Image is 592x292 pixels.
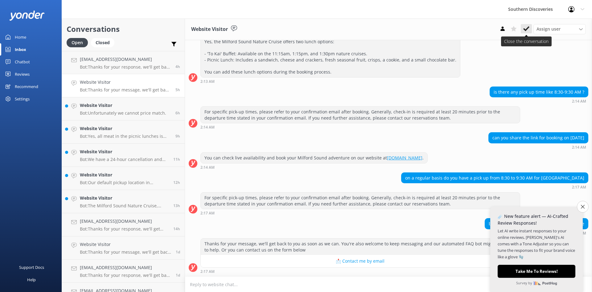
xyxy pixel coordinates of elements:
[15,80,38,93] div: Recommend
[80,87,171,93] p: Bot: Thanks for your message, we'll get back to you as soon as we can. You're also welcome to kee...
[200,211,520,215] div: Sep 04 2025 02:17am (UTC +12:00) Pacific/Auckland
[91,38,114,47] div: Closed
[15,68,30,80] div: Reviews
[401,173,588,183] div: on a regular basis do you have a pick up from 8:30 to 9:30 AM for [GEOGRAPHIC_DATA]
[200,269,520,273] div: Sep 04 2025 02:17am (UTC +12:00) Pacific/Auckland
[175,87,180,92] span: Sep 04 2025 02:17am (UTC +12:00) Pacific/Auckland
[173,203,180,208] span: Sep 03 2025 06:46pm (UTC +12:00) Pacific/Auckland
[572,185,586,189] strong: 2:17 AM
[173,226,180,231] span: Sep 03 2025 05:27pm (UTC +12:00) Pacific/Auckland
[80,180,169,185] p: Bot: Our default pickup location in [GEOGRAPHIC_DATA] is [STREET_ADDRESS].
[67,39,91,46] a: Open
[80,133,171,139] p: Bot: Yes, all meat in the picnic lunches is certified [DEMOGRAPHIC_DATA]. Additionally, all of th...
[15,56,30,68] div: Chatbot
[387,155,422,161] a: [DOMAIN_NAME]
[200,80,215,83] strong: 2:13 AM
[80,241,171,248] h4: Website Visitor
[175,64,180,69] span: Sep 04 2025 03:30am (UTC +12:00) Pacific/Auckland
[9,11,45,21] img: yonder-white-logo.png
[572,99,586,103] strong: 2:14 AM
[80,203,169,209] p: Bot: The Milford Sound Nature Cruise, regardless of the vessel size, is up to 2 hours long.
[200,165,428,169] div: Sep 04 2025 02:14am (UTC +12:00) Pacific/Auckland
[80,110,166,116] p: Bot: Unfortunately we cannot price match.
[533,24,586,34] div: Assign User
[80,249,171,255] p: Bot: Thanks for your message, we'll get back to you as soon as we can. You're also welcome to kee...
[15,31,26,43] div: Home
[62,167,185,190] a: Website VisitorBot:Our default pickup location in [GEOGRAPHIC_DATA] is [STREET_ADDRESS].12h
[80,56,171,63] h4: [EMAIL_ADDRESS][DOMAIN_NAME]
[80,125,171,132] h4: Website Visitor
[485,218,588,229] div: but we cannot book without checking the time
[201,107,520,123] div: For specific pick-up times, please refer to your confirmation email after booking. Generally, che...
[67,23,180,35] h2: Conversations
[200,79,460,83] div: Sep 04 2025 02:13am (UTC +12:00) Pacific/Auckland
[80,264,171,271] h4: [EMAIL_ADDRESS][DOMAIN_NAME]
[173,180,180,185] span: Sep 03 2025 07:46pm (UTC +12:00) Pacific/Auckland
[176,273,180,278] span: Sep 02 2025 04:23pm (UTC +12:00) Pacific/Auckland
[62,260,185,283] a: [EMAIL_ADDRESS][DOMAIN_NAME]Bot:Thanks for your response, we'll get back to you as soon as we can...
[80,148,169,155] h4: Website Visitor
[191,25,228,33] h3: Website Visitor
[200,211,215,215] strong: 2:17 AM
[62,144,185,167] a: Website VisitorBot:We have a 24-hour cancellation and amendment policy. If you notify us more tha...
[15,93,30,105] div: Settings
[80,102,166,109] h4: Website Visitor
[536,26,561,32] span: Assign user
[490,87,588,97] div: is there any pick up time like 8:30-9:30 AM ?
[80,157,169,162] p: Bot: We have a 24-hour cancellation and amendment policy. If you notify us more than 24 hours bef...
[19,261,44,273] div: Support Docs
[201,36,460,77] div: Yes, the Milford Sound Nature Cruise offers two lunch options: - 'To Kai' Buffet: Available on th...
[27,273,36,286] div: Help
[401,185,588,189] div: Sep 04 2025 02:17am (UTC +12:00) Pacific/Auckland
[200,125,520,129] div: Sep 04 2025 02:14am (UTC +12:00) Pacific/Auckland
[489,133,588,143] div: can you share the link for booking on [DATE]
[67,38,88,47] div: Open
[175,110,180,116] span: Sep 04 2025 01:44am (UTC +12:00) Pacific/Auckland
[201,255,520,267] button: 📩 Contact me by email
[62,213,185,236] a: [EMAIL_ADDRESS][DOMAIN_NAME]Bot:Thanks for your response, we'll get back to you as soon as we can...
[488,145,588,149] div: Sep 04 2025 02:14am (UTC +12:00) Pacific/Auckland
[201,153,427,163] div: You can check live availability and book your Milford Sound adventure on our website at .
[201,239,520,255] div: Thanks for your message, we'll get back to you as soon as we can. You're also welcome to keep mes...
[15,43,26,56] div: Inbox
[201,193,520,209] div: For specific pick-up times, please refer to your confirmation email after booking. Generally, che...
[80,195,169,201] h4: Website Visitor
[173,157,180,162] span: Sep 03 2025 08:39pm (UTC +12:00) Pacific/Auckland
[62,121,185,144] a: Website VisitorBot:Yes, all meat in the picnic lunches is certified [DEMOGRAPHIC_DATA]. Additiona...
[200,166,215,169] strong: 2:14 AM
[80,171,169,178] h4: Website Visitor
[62,97,185,121] a: Website VisitorBot:Unfortunately we cannot price match.6h
[80,64,171,70] p: Bot: Thanks for your response, we'll get back to you as soon as we can during opening hours.
[62,51,185,74] a: [EMAIL_ADDRESS][DOMAIN_NAME]Bot:Thanks for your response, we'll get back to you as soon as we can...
[176,249,180,255] span: Sep 02 2025 06:08pm (UTC +12:00) Pacific/Auckland
[80,273,171,278] p: Bot: Thanks for your response, we'll get back to you as soon as we can during opening hours.
[80,226,169,232] p: Bot: Thanks for your response, we'll get back to you as soon as we can during opening hours.
[572,146,586,149] strong: 2:14 AM
[80,79,171,86] h4: Website Visitor
[62,74,185,97] a: Website VisitorBot:Thanks for your message, we'll get back to you as soon as we can. You're also ...
[200,270,215,273] strong: 2:17 AM
[80,218,169,225] h4: [EMAIL_ADDRESS][DOMAIN_NAME]
[62,190,185,213] a: Website VisitorBot:The Milford Sound Nature Cruise, regardless of the vessel size, is up to 2 hou...
[91,39,117,46] a: Closed
[485,231,588,235] div: Sep 04 2025 02:17am (UTC +12:00) Pacific/Auckland
[62,236,185,260] a: Website VisitorBot:Thanks for your message, we'll get back to you as soon as we can. You're also ...
[490,99,588,103] div: Sep 04 2025 02:14am (UTC +12:00) Pacific/Auckland
[200,125,215,129] strong: 2:14 AM
[175,133,180,139] span: Sep 03 2025 11:01pm (UTC +12:00) Pacific/Auckland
